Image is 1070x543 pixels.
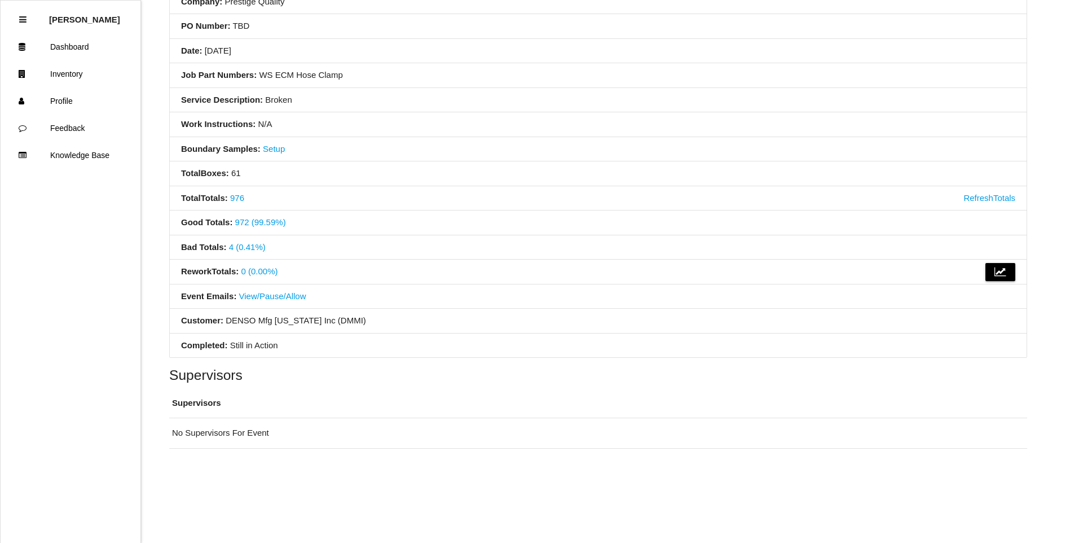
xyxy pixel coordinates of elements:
a: Feedback [1,115,140,142]
b: Total Totals : [181,193,228,203]
b: Rework Totals : [181,266,239,276]
a: Dashboard [1,33,140,60]
li: N/A [170,112,1027,137]
th: Supervisors [169,388,1027,418]
a: View/Pause/Allow [239,291,306,301]
a: 4 (0.41%) [229,242,266,252]
li: 61 [170,161,1027,186]
div: Close [19,6,27,33]
a: Knowledge Base [1,142,140,169]
b: Total Boxes : [181,168,229,178]
a: 976 [230,193,244,203]
b: PO Number: [181,21,231,30]
b: Bad Totals : [181,242,227,252]
li: TBD [170,14,1027,39]
b: Boundary Samples: [181,144,261,154]
li: Broken [170,88,1027,113]
a: Profile [1,87,140,115]
li: Still in Action [170,334,1027,358]
td: No Supervisors For Event [169,418,1027,449]
a: 0 (0.00%) [241,266,278,276]
p: Kathryn Lukeman [49,6,120,24]
li: WS ECM Hose Clamp [170,63,1027,88]
a: Setup [263,144,285,154]
li: [DATE] [170,39,1027,64]
h5: Supervisors [169,367,1027,383]
b: Work Instructions: [181,119,256,129]
a: Inventory [1,60,140,87]
b: Service Description: [181,95,263,104]
b: Good Totals : [181,217,232,227]
a: 972 (99.59%) [235,217,286,227]
b: Date: [181,46,202,55]
b: Customer: [181,316,223,325]
b: Job Part Numbers: [181,70,257,80]
a: Refresh Totals [963,192,1015,205]
b: Event Emails: [181,291,236,301]
li: DENSO Mfg [US_STATE] Inc (DMMI) [170,309,1027,334]
b: Completed: [181,340,228,350]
